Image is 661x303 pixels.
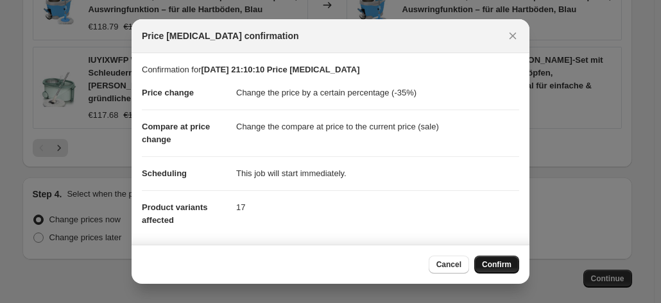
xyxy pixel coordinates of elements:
[236,156,519,190] dd: This job will start immediately.
[504,27,522,45] button: Close
[429,256,469,274] button: Cancel
[436,259,461,270] span: Cancel
[482,259,511,270] span: Confirm
[236,190,519,224] dd: 17
[142,202,208,225] span: Product variants affected
[142,29,299,42] span: Price [MEDICAL_DATA] confirmation
[474,256,519,274] button: Confirm
[201,65,359,74] b: [DATE] 21:10:10 Price [MEDICAL_DATA]
[142,63,519,76] p: Confirmation for
[142,122,210,144] span: Compare at price change
[142,88,194,97] span: Price change
[236,76,519,110] dd: Change the price by a certain percentage (-35%)
[142,168,187,178] span: Scheduling
[236,110,519,143] dd: Change the compare at price to the current price (sale)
